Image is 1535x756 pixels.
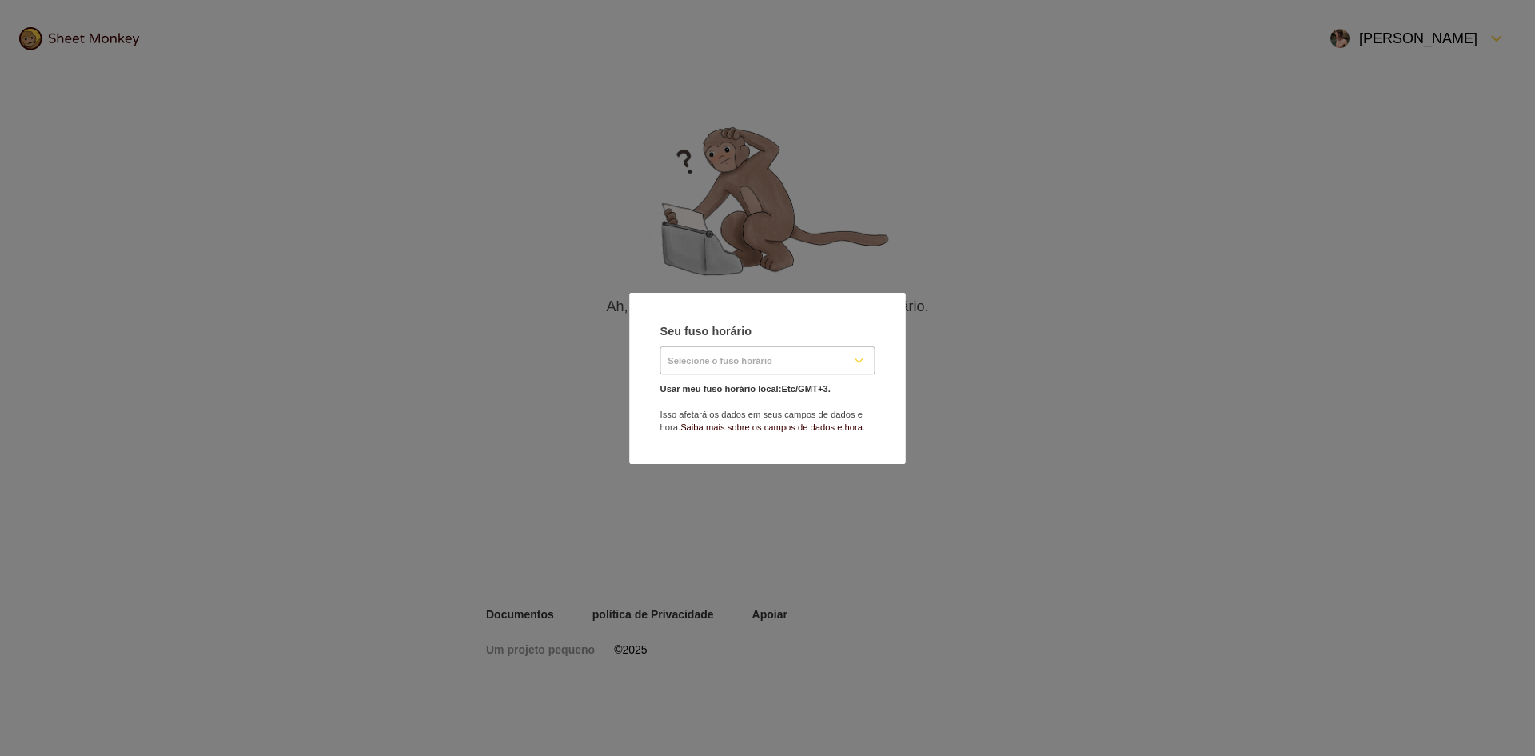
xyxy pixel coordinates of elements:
[660,383,782,394] font: Usar meu fuso horário local:
[660,346,875,374] button: Selecione o fuso horário
[781,383,830,394] font: Etc/GMT+3.
[660,346,843,374] input: Selecione o fuso horário
[851,353,867,368] svg: Formulário para baixo
[680,422,865,432] a: Saiba mais sobre os campos de dados e hora.
[660,324,752,337] font: Seu fuso horário
[660,409,863,432] font: Isso afetará os dados em seus campos de dados e hora.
